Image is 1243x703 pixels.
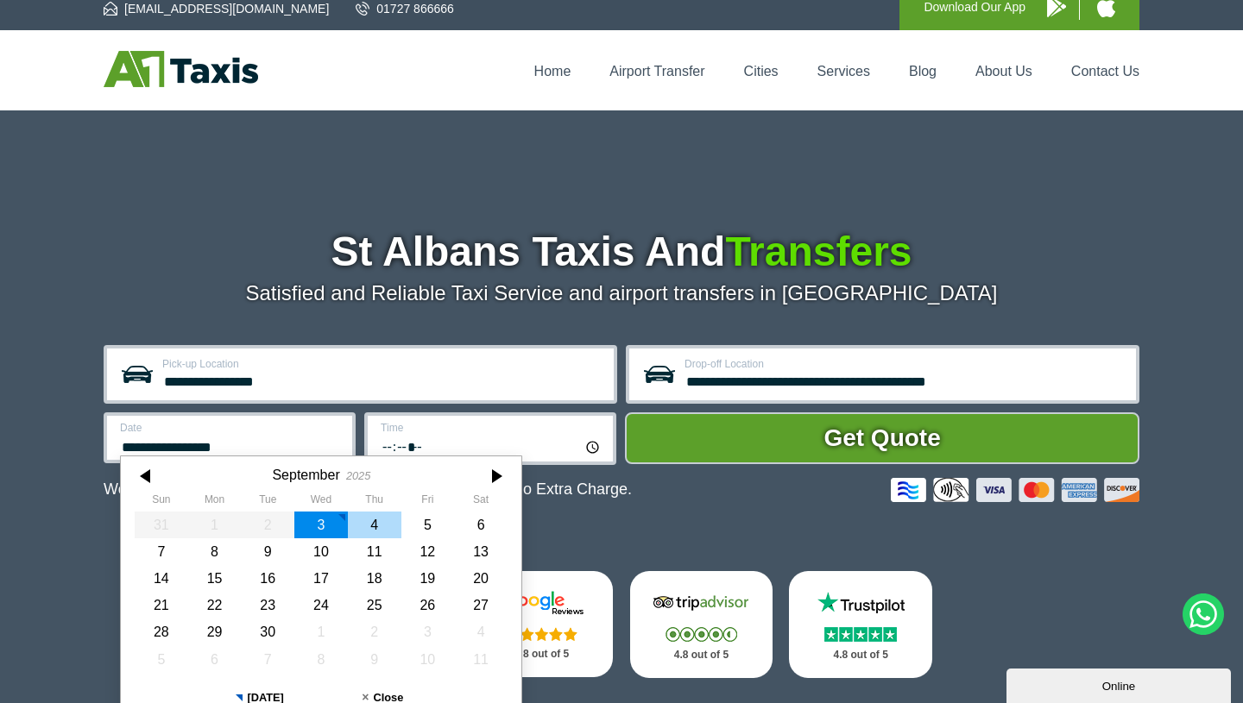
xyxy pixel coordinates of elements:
div: September [272,467,339,483]
div: 10 October 2025 [401,646,455,673]
div: 09 October 2025 [348,646,401,673]
a: Google Stars 4.8 out of 5 [470,571,614,677]
div: 03 October 2025 [401,618,455,645]
div: 01 September 2025 [188,512,242,538]
div: 11 October 2025 [454,646,508,673]
label: Date [120,423,342,433]
a: Tripadvisor Stars 4.8 out of 5 [630,571,773,678]
div: 14 September 2025 [135,565,188,592]
a: Blog [909,64,937,78]
img: Stars [506,627,577,641]
div: 15 September 2025 [188,565,242,592]
div: 13 September 2025 [454,538,508,565]
img: Credit And Debit Cards [891,478,1139,502]
label: Pick-up Location [162,359,603,369]
button: Get Quote [625,412,1139,464]
div: 26 September 2025 [401,592,455,618]
th: Monday [188,493,242,511]
iframe: chat widget [1006,665,1234,703]
label: Drop-off Location [685,359,1126,369]
div: 04 October 2025 [454,618,508,645]
div: 08 October 2025 [294,646,348,673]
th: Wednesday [294,493,348,511]
img: Tripadvisor [649,590,753,616]
div: 03 September 2025 [294,512,348,538]
span: Transfers [725,229,912,274]
div: 04 September 2025 [348,512,401,538]
div: 22 September 2025 [188,592,242,618]
img: Trustpilot [809,590,912,616]
div: 16 September 2025 [241,565,294,592]
div: 06 September 2025 [454,512,508,538]
div: 27 September 2025 [454,592,508,618]
th: Sunday [135,493,188,511]
p: We Now Accept Card & Contactless Payment In [104,480,632,499]
img: Google [490,590,594,616]
p: Satisfied and Reliable Taxi Service and airport transfers in [GEOGRAPHIC_DATA] [104,281,1139,305]
th: Saturday [454,493,508,511]
div: 02 October 2025 [348,618,401,645]
div: 02 September 2025 [241,512,294,538]
th: Friday [401,493,455,511]
div: 12 September 2025 [401,538,455,565]
img: Stars [666,627,737,642]
div: 18 September 2025 [348,565,401,592]
div: 20 September 2025 [454,565,508,592]
a: Services [817,64,870,78]
div: 21 September 2025 [135,592,188,618]
div: 11 September 2025 [348,538,401,565]
a: About Us [975,64,1032,78]
div: 24 September 2025 [294,592,348,618]
p: 4.8 out of 5 [489,643,595,665]
div: 07 October 2025 [241,646,294,673]
label: Time [381,423,603,433]
th: Tuesday [241,493,294,511]
a: Home [534,64,571,78]
div: 01 October 2025 [294,618,348,645]
p: 4.8 out of 5 [649,644,754,666]
div: 06 October 2025 [188,646,242,673]
div: 31 August 2025 [135,512,188,538]
div: 17 September 2025 [294,565,348,592]
a: Trustpilot Stars 4.8 out of 5 [789,571,932,678]
div: 19 September 2025 [401,565,455,592]
div: 09 September 2025 [241,538,294,565]
div: 2025 [346,469,370,482]
img: Stars [824,627,897,642]
div: 25 September 2025 [348,592,401,618]
div: 05 September 2025 [401,512,455,538]
div: 08 September 2025 [188,538,242,565]
h1: St Albans Taxis And [104,231,1139,273]
p: 4.8 out of 5 [808,644,913,666]
div: 30 September 2025 [241,618,294,645]
div: 23 September 2025 [241,592,294,618]
div: 28 September 2025 [135,618,188,645]
div: 07 September 2025 [135,538,188,565]
th: Thursday [348,493,401,511]
div: 10 September 2025 [294,538,348,565]
a: Cities [744,64,779,78]
div: 29 September 2025 [188,618,242,645]
span: The Car at No Extra Charge. [434,480,632,498]
div: 05 October 2025 [135,646,188,673]
img: A1 Taxis St Albans LTD [104,51,258,87]
a: Contact Us [1071,64,1139,78]
a: Airport Transfer [609,64,704,78]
